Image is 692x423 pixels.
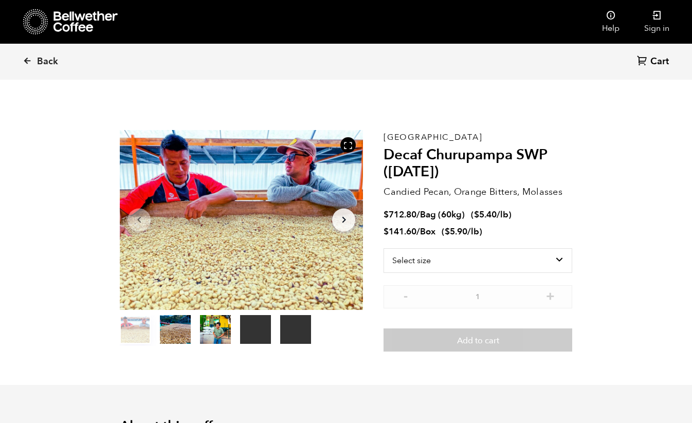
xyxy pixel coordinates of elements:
span: Cart [650,56,669,68]
span: $ [445,226,450,237]
span: /lb [467,226,479,237]
button: - [399,290,412,301]
span: $ [474,209,479,220]
span: ( ) [442,226,482,237]
span: Back [37,56,58,68]
p: Candied Pecan, Orange Bitters, Molasses [384,185,572,199]
span: ( ) [471,209,512,220]
video: Your browser does not support the video tag. [240,315,271,344]
bdi: 5.90 [445,226,467,237]
video: Your browser does not support the video tag. [280,315,311,344]
button: Add to cart [384,328,572,352]
span: $ [384,226,389,237]
span: Box [420,226,435,237]
bdi: 712.80 [384,209,416,220]
bdi: 5.40 [474,209,497,220]
span: Bag (60kg) [420,209,465,220]
span: /lb [497,209,508,220]
h2: Decaf Churupampa SWP ([DATE]) [384,146,572,181]
a: Cart [637,55,671,69]
span: / [416,226,420,237]
span: $ [384,209,389,220]
button: + [544,290,557,301]
bdi: 141.60 [384,226,416,237]
span: / [416,209,420,220]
